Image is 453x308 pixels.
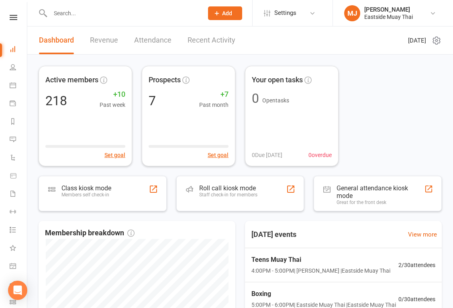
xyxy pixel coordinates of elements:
a: Attendance [134,27,171,54]
a: View more [408,230,437,239]
span: Active members [45,74,98,86]
div: Class kiosk mode [61,184,111,192]
div: Staff check-in for members [199,192,257,198]
input: Search... [48,8,198,19]
span: Add [222,10,232,16]
div: Great for the front desk [337,200,424,205]
span: Past week [100,100,125,109]
a: Roll call kiosk mode [10,276,28,294]
a: Reports [10,113,28,131]
div: Open Intercom Messenger [8,281,27,300]
a: Dashboard [39,27,74,54]
h3: [DATE] events [245,227,303,242]
button: Set goal [104,151,125,159]
span: Membership breakdown [45,227,135,239]
span: Prospects [149,74,181,86]
span: Open tasks [262,97,289,104]
span: 0 / 30 attendees [398,295,435,304]
div: 218 [45,94,67,107]
button: Set goal [208,151,229,159]
span: [DATE] [408,36,426,45]
a: Calendar [10,77,28,95]
a: General attendance kiosk mode [10,258,28,276]
a: What's New [10,240,28,258]
div: Eastside Muay Thai [364,13,413,20]
div: General attendance kiosk mode [337,184,424,200]
a: Dashboard [10,41,28,59]
span: Teens Muay Thai [251,255,390,265]
span: Settings [274,4,296,22]
span: 4:00PM - 5:00PM | [PERSON_NAME] | Eastside Muay Thai [251,266,390,275]
span: 0 Due [DATE] [252,151,282,159]
div: MJ [344,5,360,21]
div: 0 [252,92,259,105]
div: [PERSON_NAME] [364,6,413,13]
a: Product Sales [10,167,28,186]
span: Boxing [251,289,396,299]
div: Members self check-in [61,192,111,198]
button: Add [208,6,242,20]
span: 2 / 30 attendees [398,261,435,269]
a: Revenue [90,27,118,54]
a: People [10,59,28,77]
span: 0 overdue [308,151,332,159]
div: 7 [149,94,156,107]
a: Payments [10,95,28,113]
span: Past month [199,100,229,109]
span: +7 [199,89,229,100]
div: Roll call kiosk mode [199,184,257,192]
span: +10 [100,89,125,100]
span: Your open tasks [252,74,303,86]
a: Recent Activity [188,27,235,54]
